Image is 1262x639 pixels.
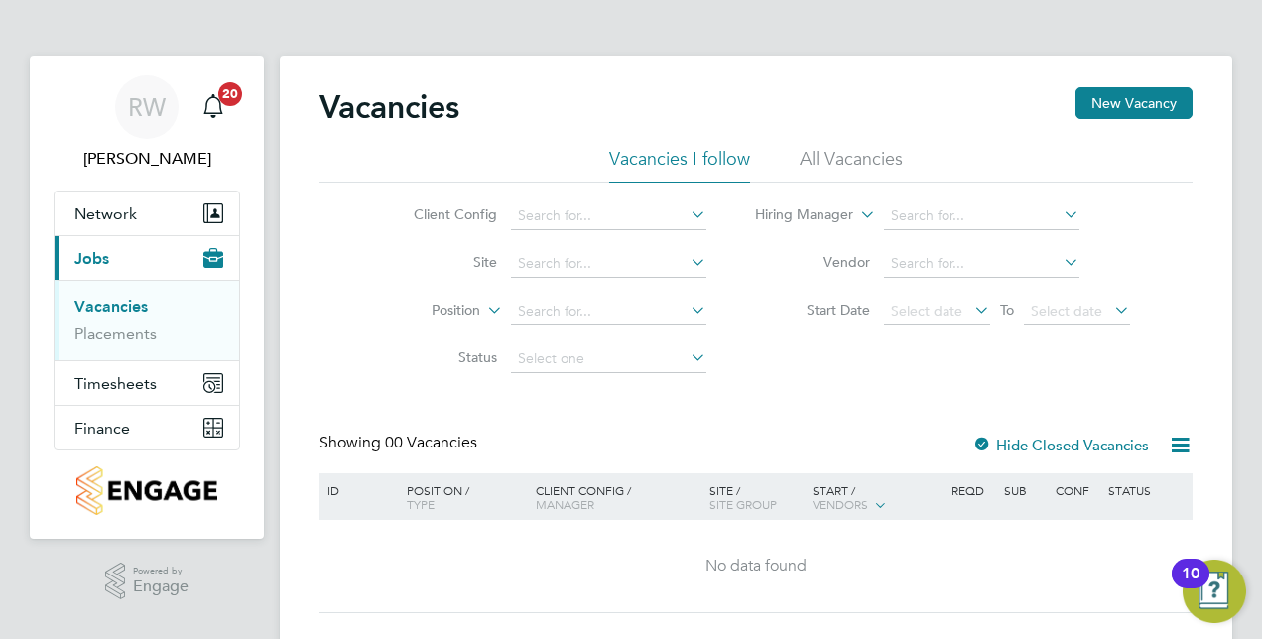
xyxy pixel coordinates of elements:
a: Placements [74,324,157,343]
span: Jobs [74,249,109,268]
span: Engage [133,578,189,595]
button: Jobs [55,236,239,280]
a: Go to home page [54,466,240,515]
div: ID [322,473,392,507]
div: No data found [322,556,1190,576]
div: Showing [319,433,481,453]
span: Timesheets [74,374,157,393]
div: Status [1103,473,1190,507]
h2: Vacancies [319,87,459,127]
button: Open Resource Center, 10 new notifications [1183,560,1246,623]
span: Finance [74,419,130,438]
label: Client Config [383,205,497,223]
label: Position [366,301,480,320]
span: Powered by [133,563,189,579]
label: Vendor [756,253,870,271]
label: Start Date [756,301,870,319]
div: Sub [999,473,1051,507]
label: Site [383,253,497,271]
span: Network [74,204,137,223]
span: Vendors [813,496,868,512]
button: Network [55,192,239,235]
span: Rhys Williams [54,147,240,171]
label: Hide Closed Vacancies [972,436,1149,454]
input: Search for... [884,202,1079,230]
a: Vacancies [74,297,148,316]
input: Search for... [511,298,706,325]
li: Vacancies I follow [609,147,750,183]
button: New Vacancy [1075,87,1193,119]
div: Start / [808,473,946,523]
div: Reqd [946,473,998,507]
span: 00 Vacancies [385,433,477,452]
span: Type [407,496,435,512]
div: Position / [392,473,531,521]
span: Site Group [709,496,777,512]
div: Client Config / [531,473,704,521]
span: Select date [1031,302,1102,319]
label: Status [383,348,497,366]
div: 10 [1182,574,1199,599]
button: Timesheets [55,361,239,405]
div: Conf [1051,473,1102,507]
input: Search for... [511,202,706,230]
div: Site / [704,473,809,521]
input: Search for... [511,250,706,278]
span: Select date [891,302,962,319]
button: Finance [55,406,239,449]
li: All Vacancies [800,147,903,183]
input: Search for... [884,250,1079,278]
span: 20 [218,82,242,106]
input: Select one [511,345,706,373]
a: Powered byEngage [105,563,189,600]
span: RW [128,94,166,120]
img: countryside-properties-logo-retina.png [76,466,216,515]
span: Manager [536,496,594,512]
nav: Main navigation [30,56,264,539]
label: Hiring Manager [739,205,853,225]
span: To [994,297,1020,322]
div: Jobs [55,280,239,360]
a: RW[PERSON_NAME] [54,75,240,171]
a: 20 [193,75,233,139]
